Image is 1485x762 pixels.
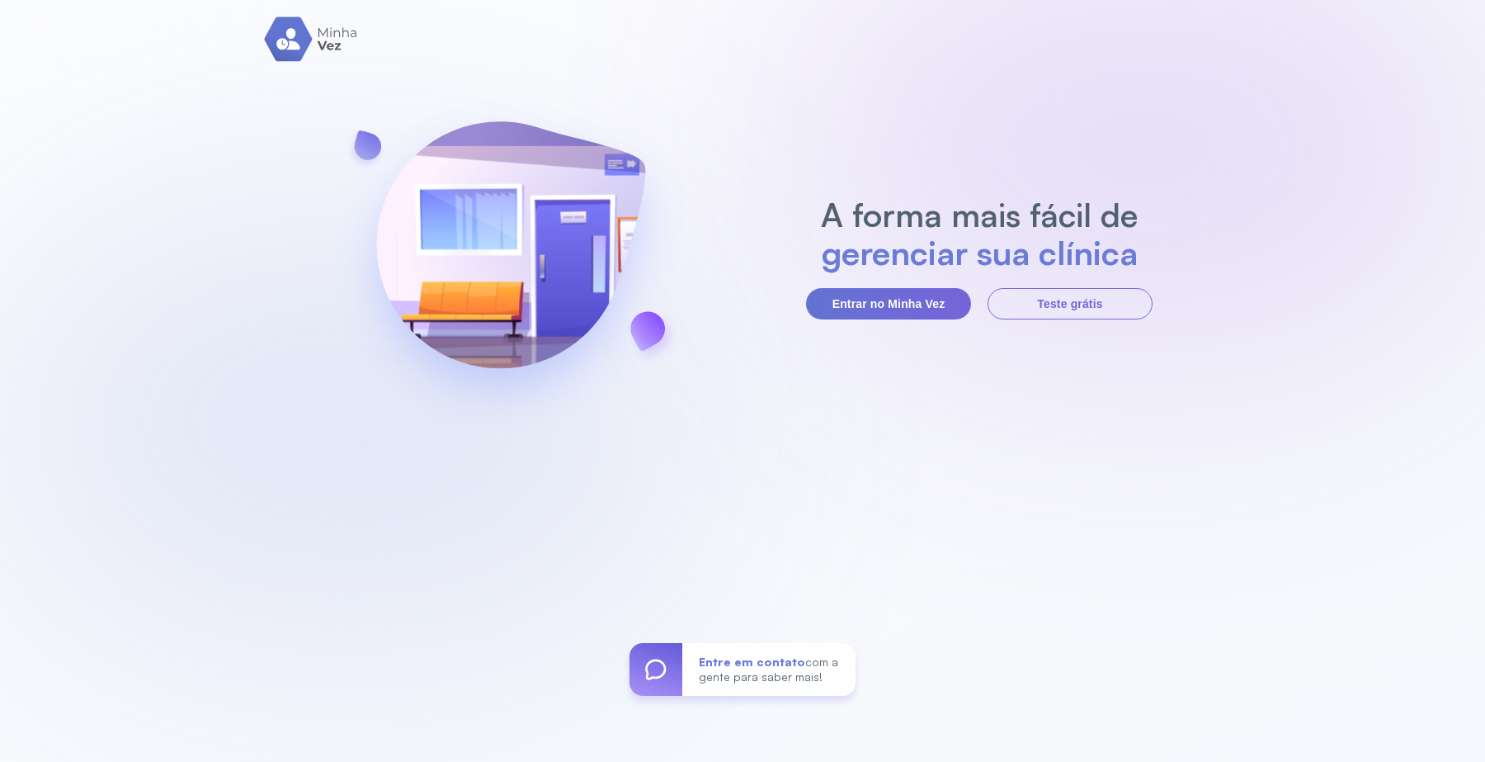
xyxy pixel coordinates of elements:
button: Entrar no Minha Vez [806,288,971,319]
img: logo.svg [264,17,359,62]
h2: A forma mais fácil de [813,196,1147,234]
button: Teste grátis [988,288,1153,319]
img: banner-login.svg [332,78,689,437]
h2: gerenciar sua clínica [813,234,1147,272]
a: Entre em contatocom a gente para saber mais! [629,643,856,696]
span: Entre em contato [699,655,805,669]
div: com a gente para saber mais! [682,643,856,696]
